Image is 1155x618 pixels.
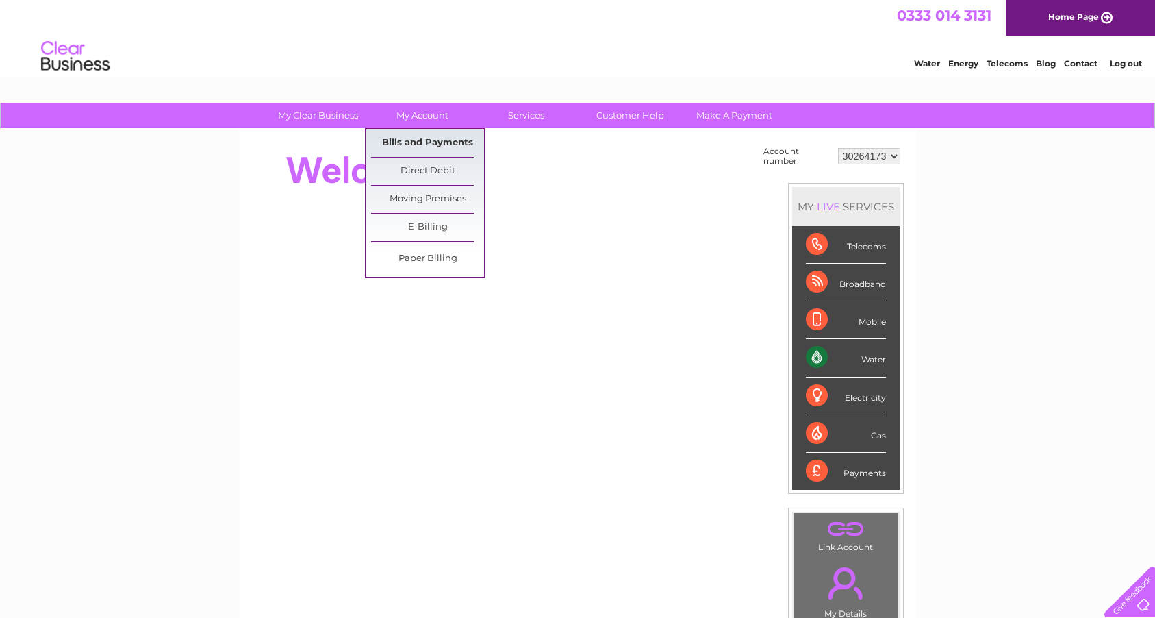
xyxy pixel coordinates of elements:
[255,8,902,66] div: Clear Business is a trading name of Verastar Limited (registered in [GEOGRAPHIC_DATA] No. 3667643...
[987,58,1028,69] a: Telecoms
[760,143,835,169] td: Account number
[797,517,895,541] a: .
[1036,58,1056,69] a: Blog
[806,415,886,453] div: Gas
[914,58,940,69] a: Water
[371,214,484,241] a: E-Billing
[371,245,484,273] a: Paper Billing
[574,103,687,128] a: Customer Help
[470,103,583,128] a: Services
[678,103,791,128] a: Make A Payment
[806,339,886,377] div: Water
[814,200,843,213] div: LIVE
[806,301,886,339] div: Mobile
[371,186,484,213] a: Moving Premises
[948,58,978,69] a: Energy
[897,7,991,24] a: 0333 014 3131
[1064,58,1097,69] a: Contact
[792,187,900,226] div: MY SERVICES
[806,378,886,415] div: Electricity
[793,512,899,556] td: Link Account
[371,129,484,157] a: Bills and Payments
[1110,58,1142,69] a: Log out
[371,158,484,185] a: Direct Debit
[806,226,886,264] div: Telecoms
[806,453,886,490] div: Payments
[40,36,110,77] img: logo.png
[806,264,886,301] div: Broadband
[262,103,375,128] a: My Clear Business
[797,559,895,607] a: .
[366,103,479,128] a: My Account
